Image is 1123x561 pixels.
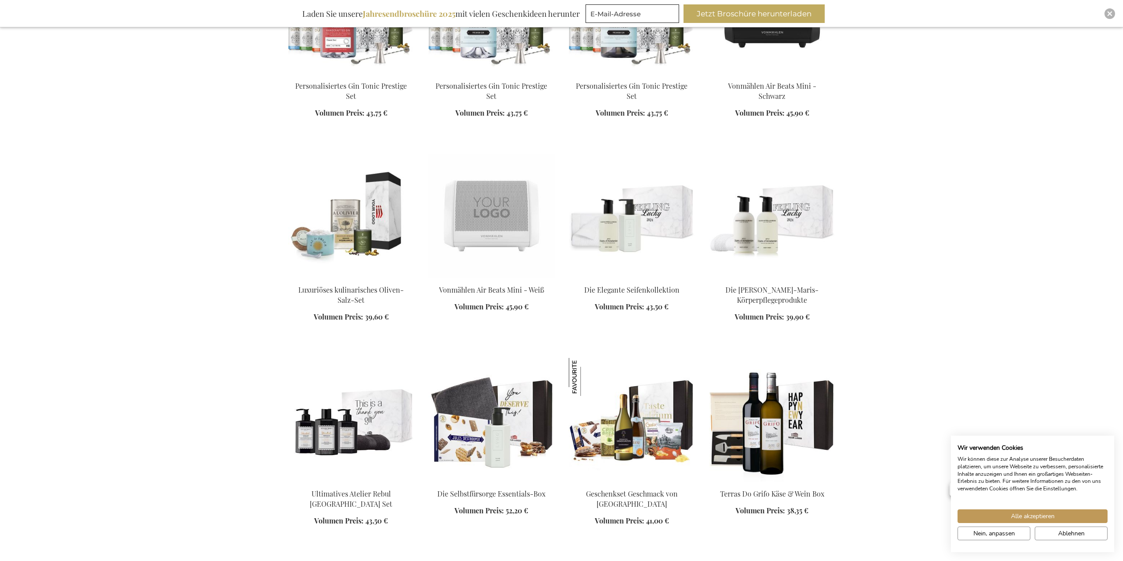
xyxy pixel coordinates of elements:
a: Volumen Preis: 43,75 € [455,108,528,118]
img: Vonmahlen Air Beats Mini [428,154,555,278]
span: Volumen Preis: [314,516,364,525]
span: 43,75 € [366,108,387,117]
div: Laden Sie unsere mit vielen Geschenkideen herunter [298,4,584,23]
a: Volumen Preis: 43,75 € [596,108,668,118]
a: Terras Do Grifo Käse & Wein Box [720,489,824,498]
h2: Wir verwenden Cookies [958,444,1108,452]
a: Vonmählen Air Beats Mini - Schwarz [728,81,816,101]
form: marketing offers and promotions [586,4,682,26]
span: Nein, anpassen [973,529,1015,538]
a: Luxury Olive & Salt Culinary Set [288,274,414,282]
span: 38,35 € [787,506,808,515]
a: Personalised Gin Tonic Prestige Set [288,70,414,79]
span: Volumen Preis: [314,312,363,321]
a: The Selfcare Essentials Box [428,478,555,486]
span: 43,75 € [507,108,528,117]
a: Die [PERSON_NAME]-Maris-Körperpflegeprodukte [725,285,819,305]
a: Ultimatives Atelier Rebul Istanbul Set [288,478,414,486]
span: Ablehnen [1058,529,1085,538]
span: 43,50 € [365,516,388,525]
a: Volumen Preis: 41,00 € [595,516,669,526]
span: Volumen Preis: [596,108,645,117]
span: Volumen Preis: [454,506,504,515]
img: The Selfcare Essentials Box [428,358,555,482]
span: 39,60 € [365,312,389,321]
a: Volumen Preis: 39,90 € [735,312,810,322]
img: Geschenkset Geschmack von Belgien [569,358,607,396]
input: E-Mail-Adresse [586,4,679,23]
a: Vonmählen Air Beats Mini - Weiß [439,285,544,294]
a: Volumen Preis: 43,50 € [314,516,388,526]
img: Terras Do Grifo Cheese & Wine Box [709,358,835,482]
b: Jahresendbroschüre 2025 [363,8,455,19]
div: Close [1104,8,1115,19]
a: Personalised Gin Tonic Prestige Set [428,70,555,79]
a: Vonmahlen Air Beats Mini [709,70,835,79]
span: Alle akzeptieren [1011,512,1055,521]
span: Volumen Preis: [454,302,504,311]
a: Luxuriöses kulinarisches Oliven-Salz-Set [298,285,404,305]
a: The Marie-Stella-Maris Body Essentials [709,274,835,282]
a: Die Elegante Seifenkollektion [584,285,680,294]
span: 52,20 € [506,506,528,515]
a: Volumen Preis: 45,90 € [454,302,529,312]
button: Akzeptieren Sie alle cookies [958,509,1108,523]
a: Geschenkset Geschmack von Belgien Geschenkset Geschmack von Belgien [569,478,695,486]
a: Volumen Preis: 52,20 € [454,506,528,516]
span: Volumen Preis: [735,312,784,321]
span: Volumen Preis: [736,506,785,515]
span: 41,00 € [646,516,669,525]
img: Luxury Olive & Salt Culinary Set [288,154,414,278]
a: Volumen Preis: 43,75 € [315,108,387,118]
img: Ultimatives Atelier Rebul Istanbul Set [288,358,414,482]
span: 43,75 € [647,108,668,117]
button: Alle verweigern cookies [1035,527,1108,540]
a: Personalisiertes Gin Tonic Prestige Set [295,81,407,101]
span: Volumen Preis: [455,108,505,117]
span: 39,90 € [786,312,810,321]
a: Volumen Preis: 38,35 € [736,506,808,516]
a: Personalisiertes Gin Tonic Prestige Set [436,81,547,101]
a: Volumen Preis: 45,90 € [735,108,809,118]
a: Vonmahlen Air Beats Mini [428,274,555,282]
a: Volumen Preis: 39,60 € [314,312,389,322]
span: 43,50 € [646,302,669,311]
a: Die Elegante Seifenkollektion [569,274,695,282]
span: Volumen Preis: [595,302,644,311]
img: Geschenkset Geschmack von Belgien [569,358,695,482]
img: The Marie-Stella-Maris Body Essentials [709,154,835,278]
a: Die Selbstfürsorge Essentials-Box [437,489,545,498]
p: Wir können diese zur Analyse unserer Besucherdaten platzieren, um unsere Webseite zu verbessern, ... [958,456,1108,493]
img: Close [1107,11,1112,16]
span: Volumen Preis: [735,108,785,117]
a: Terras Do Grifo Cheese & Wine Box [709,478,835,486]
a: Personalised Gin Tonic Prestige Set Personalisiertes Gin Tonic Prestige Set [569,70,695,79]
a: Personalisiertes Gin Tonic Prestige Set [576,81,687,101]
button: Jetzt Broschüre herunterladen [684,4,825,23]
button: cookie Einstellungen anpassen [958,527,1030,540]
a: Geschenkset Geschmack von [GEOGRAPHIC_DATA] [586,489,678,508]
a: Ultimatives Atelier Rebul [GEOGRAPHIC_DATA] Set [310,489,392,508]
span: 45,90 € [506,302,529,311]
span: Volumen Preis: [595,516,644,525]
span: 45,90 € [786,108,809,117]
img: Die Elegante Seifenkollektion [569,154,695,278]
span: Volumen Preis: [315,108,364,117]
a: Volumen Preis: 43,50 € [595,302,669,312]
